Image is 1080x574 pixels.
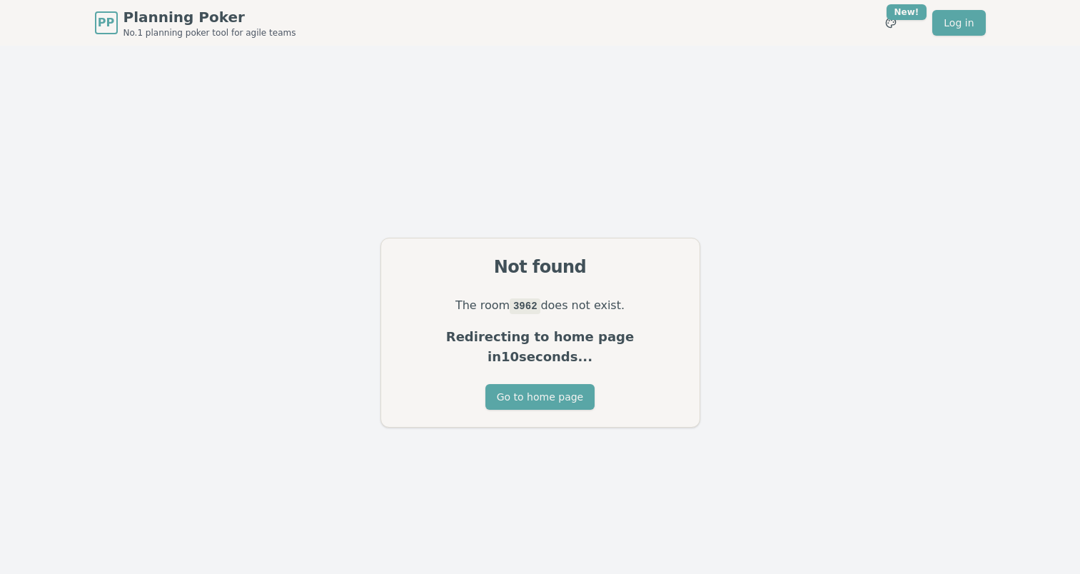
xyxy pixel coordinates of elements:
[398,296,682,316] p: The room does not exist.
[878,10,904,36] button: New!
[398,256,682,278] div: Not found
[510,298,540,314] code: 3962
[887,4,927,20] div: New!
[932,10,985,36] a: Log in
[398,327,682,367] p: Redirecting to home page in 10 seconds...
[95,7,296,39] a: PPPlanning PokerNo.1 planning poker tool for agile teams
[123,7,296,27] span: Planning Poker
[123,27,296,39] span: No.1 planning poker tool for agile teams
[98,14,114,31] span: PP
[485,384,595,410] button: Go to home page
